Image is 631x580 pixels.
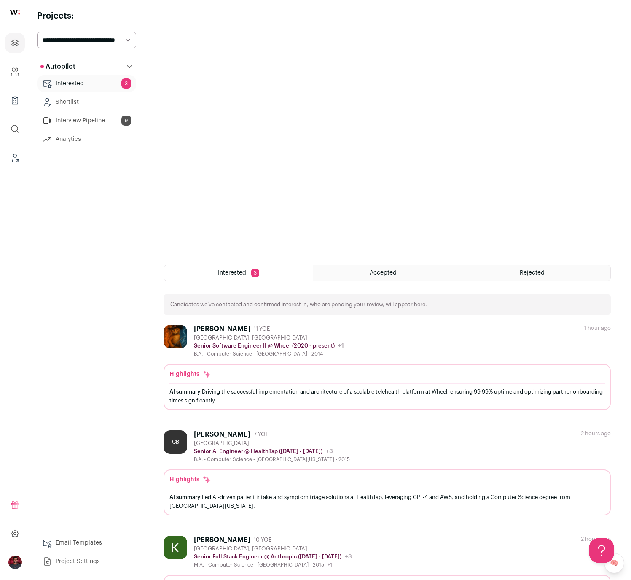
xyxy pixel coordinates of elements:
[338,343,344,349] span: +1
[254,537,271,543] span: 10 YOE
[589,538,614,563] iframe: Help Scout Beacon - Open
[164,325,187,348] img: 5b6830f403b133ef82343e09e7601f0f814ba806ab9d553f8ace20d36632cc82.jpg
[370,270,397,276] span: Accepted
[520,270,545,276] span: Rejected
[462,265,610,281] a: Rejected
[169,494,202,500] span: AI summary:
[5,33,25,53] a: Projects
[345,554,352,560] span: +3
[164,325,611,410] a: [PERSON_NAME] 11 YOE [GEOGRAPHIC_DATA], [GEOGRAPHIC_DATA] Senior Software Engineer II @ Wheel (20...
[218,270,246,276] span: Interested
[604,553,624,573] a: 🧠
[170,301,427,308] p: Candidates we’ve contacted and confirmed interest in, who are pending your review, will appear here.
[5,148,25,168] a: Leads (Backoffice)
[169,475,211,484] div: Highlights
[584,325,611,332] div: 1 hour ago
[194,343,335,349] p: Senior Software Engineer II @ Wheel (2020 - present)
[581,430,611,437] div: 2 hours ago
[169,370,211,378] div: Highlights
[194,351,344,357] div: B.A. - Computer Science - [GEOGRAPHIC_DATA] - 2014
[194,335,344,341] div: [GEOGRAPHIC_DATA], [GEOGRAPHIC_DATA]
[251,269,259,277] span: 3
[37,131,136,148] a: Analytics
[37,10,136,22] h2: Projects:
[37,75,136,92] a: Interested3
[37,94,136,111] a: Shortlist
[194,430,250,439] div: [PERSON_NAME]
[313,265,462,281] a: Accepted
[164,536,187,559] img: 915d9e165b6a6f0ccfa258cb5863683164cf11eb0061f721f365e547899be2b5.jpg
[328,562,332,567] span: +1
[581,536,611,542] div: 2 hours ago
[5,62,25,82] a: Company and ATS Settings
[164,430,187,454] div: CB
[164,430,611,515] a: CB [PERSON_NAME] 7 YOE [GEOGRAPHIC_DATA] Senior AI Engineer @ HealthTap ([DATE] - [DATE]) +3 B.A....
[254,326,270,332] span: 11 YOE
[10,10,20,15] img: wellfound-shorthand-0d5821cbd27db2630d0214b213865d53afaa358527fdda9d0ea32b1df1b89c2c.svg
[194,561,352,568] div: M.A. - Computer Science - [GEOGRAPHIC_DATA] - 2015
[5,90,25,111] a: Company Lists
[169,389,202,394] span: AI summary:
[37,112,136,129] a: Interview Pipeline9
[194,325,250,333] div: [PERSON_NAME]
[121,116,131,126] span: 9
[121,78,131,89] span: 3
[194,448,322,455] p: Senior AI Engineer @ HealthTap ([DATE] - [DATE])
[169,387,605,405] div: Driving the successful implementation and architecture of a scalable telehealth platform at Wheel...
[40,62,75,72] p: Autopilot
[194,536,250,544] div: [PERSON_NAME]
[194,440,350,447] div: [GEOGRAPHIC_DATA]
[254,431,269,438] span: 7 YOE
[169,493,605,510] div: Led AI-driven patient intake and symptom triage solutions at HealthTap, leveraging GPT-4 and AWS,...
[194,553,341,560] p: Senior Full Stack Engineer @ Anthropic ([DATE] - [DATE])
[326,448,333,454] span: +3
[194,456,350,463] div: B.A. - Computer Science - [GEOGRAPHIC_DATA][US_STATE] - 2015
[8,556,22,569] img: 221213-medium_jpg
[8,556,22,569] button: Open dropdown
[37,534,136,551] a: Email Templates
[37,58,136,75] button: Autopilot
[37,553,136,570] a: Project Settings
[194,545,352,552] div: [GEOGRAPHIC_DATA], [GEOGRAPHIC_DATA]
